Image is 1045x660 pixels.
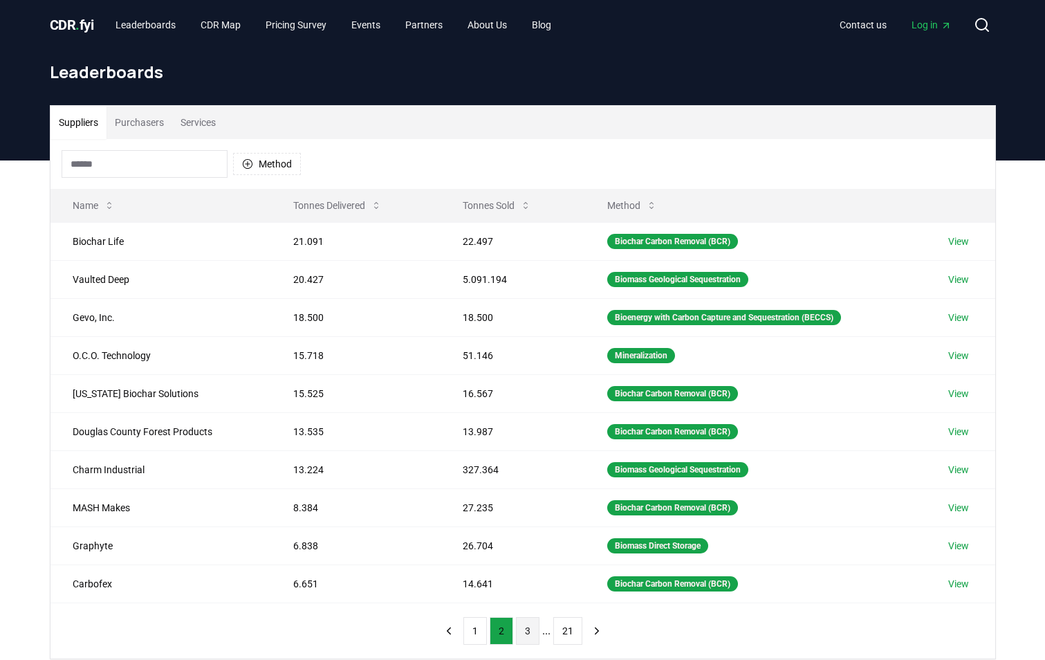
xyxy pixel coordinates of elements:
[104,12,562,37] nav: Main
[948,235,969,248] a: View
[75,17,80,33] span: .
[829,12,963,37] nav: Main
[340,12,391,37] a: Events
[456,12,518,37] a: About Us
[271,298,441,336] td: 18.500
[607,272,748,287] div: Biomass Geological Sequestration
[948,387,969,401] a: View
[271,374,441,412] td: 15.525
[516,617,539,645] button: 3
[607,538,708,553] div: Biomass Direct Storage
[271,450,441,488] td: 13.224
[542,623,551,639] li: ...
[50,106,107,139] button: Suppliers
[441,222,584,260] td: 22.497
[50,61,996,83] h1: Leaderboards
[441,565,584,603] td: 14.641
[255,12,337,37] a: Pricing Survey
[271,412,441,450] td: 13.535
[50,336,271,374] td: O.C.O. Technology
[948,539,969,553] a: View
[948,311,969,324] a: View
[50,222,271,260] td: Biochar Life
[271,488,441,526] td: 8.384
[441,450,584,488] td: 327.364
[452,192,542,219] button: Tonnes Sold
[441,526,584,565] td: 26.704
[441,260,584,298] td: 5.091.194
[441,488,584,526] td: 27.235
[271,260,441,298] td: 20.427
[50,450,271,488] td: Charm Industrial
[607,576,738,592] div: Biochar Carbon Removal (BCR)
[607,500,738,515] div: Biochar Carbon Removal (BCR)
[607,348,675,363] div: Mineralization
[912,18,952,32] span: Log in
[585,617,609,645] button: next page
[271,222,441,260] td: 21.091
[437,617,461,645] button: previous page
[607,424,738,439] div: Biochar Carbon Removal (BCR)
[607,310,841,325] div: Bioenergy with Carbon Capture and Sequestration (BECCS)
[441,412,584,450] td: 13.987
[948,273,969,286] a: View
[441,336,584,374] td: 51.146
[463,617,487,645] button: 1
[829,12,898,37] a: Contact us
[271,526,441,565] td: 6.838
[50,526,271,565] td: Graphyte
[948,463,969,477] a: View
[50,488,271,526] td: MASH Makes
[282,192,393,219] button: Tonnes Delivered
[948,501,969,515] a: View
[50,298,271,336] td: Gevo, Inc.
[189,12,252,37] a: CDR Map
[607,386,738,401] div: Biochar Carbon Removal (BCR)
[553,617,582,645] button: 21
[596,192,668,219] button: Method
[50,15,94,35] a: CDR.fyi
[50,565,271,603] td: Carbofex
[271,336,441,374] td: 15.718
[607,462,748,477] div: Biomass Geological Sequestration
[50,260,271,298] td: Vaulted Deep
[104,12,187,37] a: Leaderboards
[50,412,271,450] td: Douglas County Forest Products
[948,349,969,363] a: View
[490,617,513,645] button: 2
[441,374,584,412] td: 16.567
[62,192,126,219] button: Name
[233,153,301,175] button: Method
[172,106,224,139] button: Services
[107,106,172,139] button: Purchasers
[521,12,562,37] a: Blog
[948,425,969,439] a: View
[607,234,738,249] div: Biochar Carbon Removal (BCR)
[394,12,454,37] a: Partners
[900,12,963,37] a: Log in
[50,374,271,412] td: [US_STATE] Biochar Solutions
[948,577,969,591] a: View
[271,565,441,603] td: 6.651
[441,298,584,336] td: 18.500
[50,17,94,33] span: CDR fyi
